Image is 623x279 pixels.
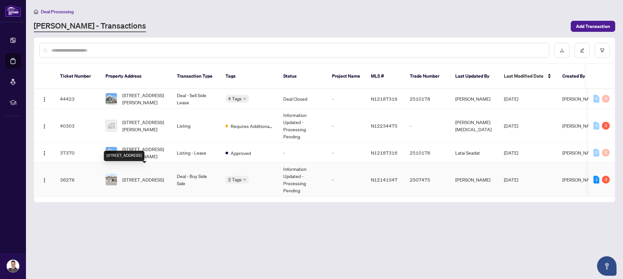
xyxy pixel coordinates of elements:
span: [PERSON_NAME] [562,123,597,129]
th: Created By [557,64,596,89]
span: Approved [231,149,251,157]
td: [PERSON_NAME] [450,163,499,197]
button: filter [595,43,610,58]
th: Status [278,64,327,89]
th: Trade Number [405,64,450,89]
td: Information Updated - Processing Pending [278,109,327,143]
th: MLS # [366,64,405,89]
button: Logo [39,120,50,131]
button: edit [575,43,590,58]
span: down [243,178,246,181]
button: download [555,43,569,58]
span: [PERSON_NAME] [562,96,597,102]
div: 0 [593,95,599,103]
td: [PERSON_NAME][MEDICAL_DATA] [450,109,499,143]
td: 36276 [55,163,100,197]
td: Deal - Buy Side Sale [172,163,220,197]
td: Deal - Sell Side Lease [172,89,220,109]
div: [STREET_ADDRESS] [104,151,144,161]
div: 0 [602,149,610,157]
td: - [278,143,327,163]
td: - [405,109,450,143]
div: 3 [602,176,610,184]
span: [DATE] [504,123,518,129]
button: Logo [39,174,50,185]
th: Transaction Type [172,64,220,89]
th: Tags [220,64,278,89]
span: filter [600,48,605,53]
div: 2 [602,122,610,130]
span: N12234475 [371,123,397,129]
span: [STREET_ADDRESS][PERSON_NAME] [122,146,166,160]
span: down [243,97,246,100]
span: [DATE] [504,150,518,156]
img: Logo [42,178,47,183]
td: - [327,143,366,163]
span: [PERSON_NAME] [562,150,597,156]
span: [DATE] [504,96,518,102]
span: [STREET_ADDRESS][PERSON_NAME] [122,119,166,133]
td: Latai Seadat [450,143,499,163]
td: 2510178 [405,89,450,109]
td: - [327,89,366,109]
span: N12187316 [371,150,397,156]
img: thumbnail-img [106,147,117,158]
button: Logo [39,147,50,158]
a: [PERSON_NAME] - Transactions [34,20,146,32]
span: Last Modified Date [504,72,544,80]
td: Deal Closed [278,89,327,109]
td: [PERSON_NAME] [450,89,499,109]
img: Logo [42,97,47,102]
span: [STREET_ADDRESS] [122,176,164,183]
th: Property Address [100,64,172,89]
td: Listing [172,109,220,143]
div: 0 [593,122,599,130]
th: Project Name [327,64,366,89]
span: [DATE] [504,177,518,183]
td: 37370 [55,143,100,163]
td: 40303 [55,109,100,143]
span: home [34,9,38,14]
td: 44423 [55,89,100,109]
span: N12187316 [371,96,397,102]
button: Logo [39,94,50,104]
td: - [327,109,366,143]
button: Open asap [597,256,617,276]
div: 1 [593,176,599,184]
img: thumbnail-img [106,174,117,185]
span: 2 Tags [228,176,242,183]
td: Listing - Lease [172,143,220,163]
span: download [560,48,564,53]
div: 0 [602,95,610,103]
th: Ticket Number [55,64,100,89]
span: 4 Tags [228,95,242,102]
img: Logo [42,124,47,129]
img: logo [5,5,21,17]
div: 0 [593,149,599,157]
span: [STREET_ADDRESS][PERSON_NAME] [122,92,166,106]
img: Logo [42,151,47,156]
td: - [327,163,366,197]
td: 2510178 [405,143,450,163]
th: Last Modified Date [499,64,557,89]
span: [PERSON_NAME] [562,177,597,183]
button: Add Transaction [571,21,615,32]
span: Deal Processing [41,9,74,15]
img: thumbnail-img [106,120,117,131]
img: thumbnail-img [106,93,117,104]
img: Profile Icon [7,260,19,272]
span: Requires Additional Docs [231,122,273,130]
span: Add Transaction [576,21,610,32]
td: Information Updated - Processing Pending [278,163,327,197]
span: edit [580,48,584,53]
th: Last Updated By [450,64,499,89]
td: 2507475 [405,163,450,197]
span: N12141547 [371,177,397,183]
